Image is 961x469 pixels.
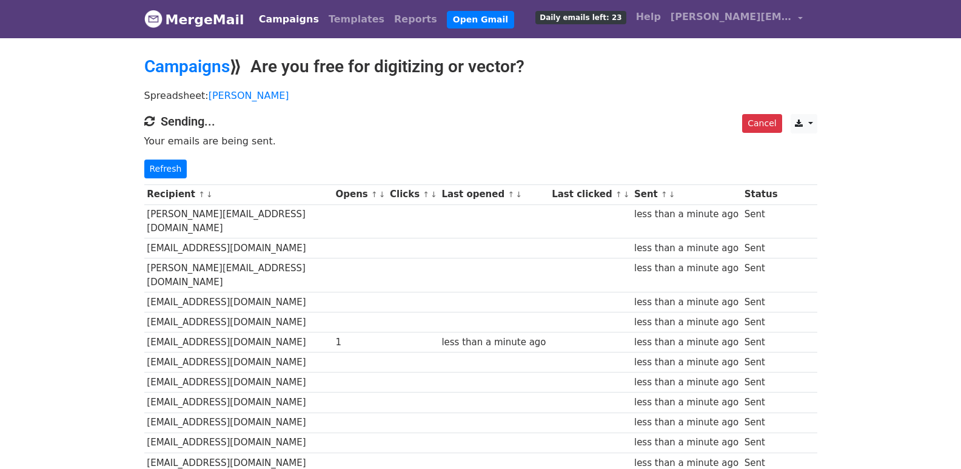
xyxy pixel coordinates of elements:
[742,184,780,204] th: Status
[531,5,631,29] a: Daily emails left: 23
[335,336,384,349] div: 1
[661,190,668,199] a: ↑
[634,208,738,221] div: less than a minute ago
[439,184,549,204] th: Last opened
[742,204,780,238] td: Sent
[379,190,386,199] a: ↓
[144,413,333,433] td: [EMAIL_ADDRESS][DOMAIN_NAME]
[324,7,389,32] a: Templates
[144,258,333,292] td: [PERSON_NAME][EMAIL_ADDRESS][DOMAIN_NAME]
[549,184,631,204] th: Last clicked
[144,114,817,129] h4: Sending...
[615,190,622,199] a: ↑
[742,292,780,312] td: Sent
[742,353,780,373] td: Sent
[900,411,961,469] iframe: Chat Widget
[144,433,333,453] td: [EMAIL_ADDRESS][DOMAIN_NAME]
[742,258,780,292] td: Sent
[742,373,780,393] td: Sent
[666,5,808,33] a: [PERSON_NAME][EMAIL_ADDRESS][DOMAIN_NAME]
[144,292,333,312] td: [EMAIL_ADDRESS][DOMAIN_NAME]
[669,190,675,199] a: ↓
[389,7,442,32] a: Reports
[634,241,738,255] div: less than a minute ago
[742,114,782,133] a: Cancel
[634,396,738,410] div: less than a minute ago
[144,184,333,204] th: Recipient
[144,332,333,353] td: [EMAIL_ADDRESS][DOMAIN_NAME]
[144,56,817,77] h2: ⟫ Are you free for digitizing or vector?
[144,10,162,28] img: MergeMail logo
[742,238,780,258] td: Sent
[515,190,522,199] a: ↓
[198,190,205,199] a: ↑
[144,312,333,332] td: [EMAIL_ADDRESS][DOMAIN_NAME]
[144,160,187,178] a: Refresh
[423,190,429,199] a: ↑
[209,90,289,101] a: [PERSON_NAME]
[631,184,742,204] th: Sent
[634,376,738,390] div: less than a minute ago
[254,7,324,32] a: Campaigns
[144,353,333,373] td: [EMAIL_ADDRESS][DOMAIN_NAME]
[144,373,333,393] td: [EMAIL_ADDRESS][DOMAIN_NAME]
[430,190,437,199] a: ↓
[535,11,626,24] span: Daily emails left: 23
[634,436,738,450] div: less than a minute ago
[634,261,738,275] div: less than a minute ago
[634,315,738,329] div: less than a minute ago
[742,433,780,453] td: Sent
[634,416,738,430] div: less than a minute ago
[144,89,817,102] p: Spreadsheet:
[144,56,230,76] a: Campaigns
[742,393,780,413] td: Sent
[507,190,514,199] a: ↑
[742,312,780,332] td: Sent
[742,332,780,353] td: Sent
[441,336,546,349] div: less than a minute ago
[144,7,244,32] a: MergeMail
[144,393,333,413] td: [EMAIL_ADDRESS][DOMAIN_NAME]
[631,5,666,29] a: Help
[144,204,333,238] td: [PERSON_NAME][EMAIL_ADDRESS][DOMAIN_NAME]
[623,190,630,199] a: ↓
[144,238,333,258] td: [EMAIL_ADDRESS][DOMAIN_NAME]
[333,184,387,204] th: Opens
[387,184,438,204] th: Clicks
[144,135,817,147] p: Your emails are being sent.
[742,413,780,433] td: Sent
[206,190,213,199] a: ↓
[447,11,514,29] a: Open Gmail
[671,10,792,24] span: [PERSON_NAME][EMAIL_ADDRESS][DOMAIN_NAME]
[634,356,738,369] div: less than a minute ago
[634,295,738,309] div: less than a minute ago
[634,336,738,349] div: less than a minute ago
[371,190,378,199] a: ↑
